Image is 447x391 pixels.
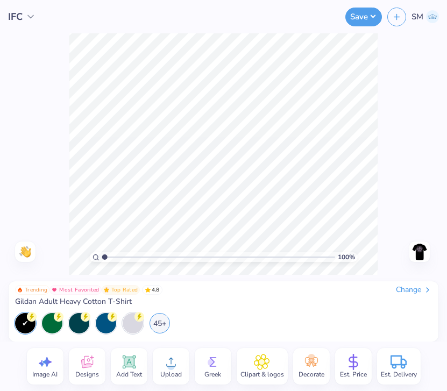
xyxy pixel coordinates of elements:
[396,285,432,295] div: Change
[15,297,132,307] span: Gildan Adult Heavy Cotton T-Shirt
[49,285,101,295] button: Badge Button
[52,287,57,293] img: Most Favorited sort
[8,10,23,24] span: IFC
[75,370,99,379] span: Designs
[345,8,382,26] button: Save
[411,243,428,260] img: Back
[299,370,324,379] span: Decorate
[111,287,138,293] span: Top Rated
[102,285,140,295] button: Badge Button
[32,370,58,379] span: Image AI
[25,287,47,293] span: Trending
[160,370,182,379] span: Upload
[59,287,99,293] span: Most Favorited
[338,252,355,262] span: 100 %
[142,285,162,295] span: 4.8
[116,370,142,379] span: Add Text
[411,11,423,23] span: SM
[381,370,417,379] span: Est. Delivery
[426,10,439,23] img: Sharlize Moayedi
[15,285,49,295] button: Badge Button
[150,313,170,333] div: 45+
[17,287,23,293] img: Trending sort
[204,370,221,379] span: Greek
[411,10,439,23] a: SM
[240,370,284,379] span: Clipart & logos
[104,287,109,293] img: Top Rated sort
[340,370,367,379] span: Est. Price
